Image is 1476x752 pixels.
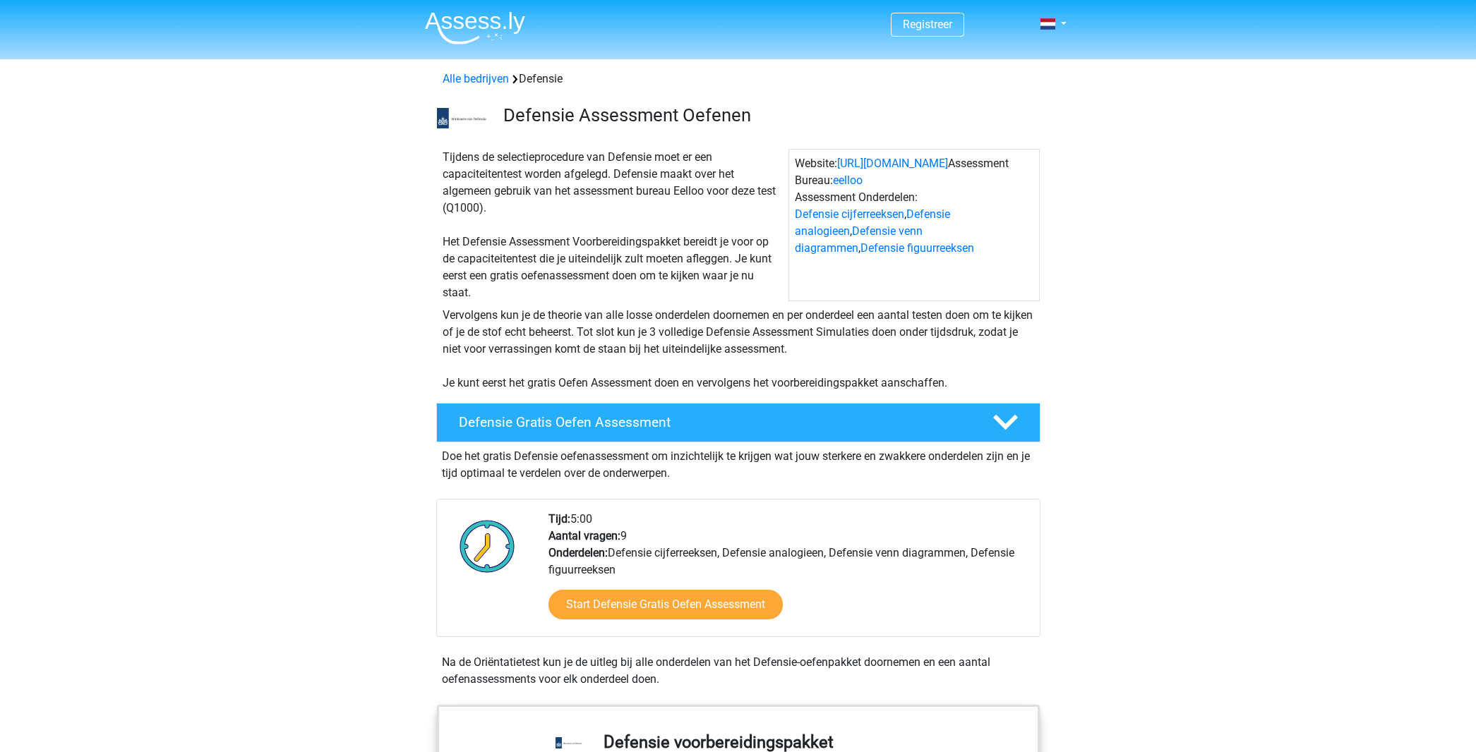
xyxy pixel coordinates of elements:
[436,442,1040,482] div: Doe het gratis Defensie oefenassessment om inzichtelijk te krijgen wat jouw sterkere en zwakkere ...
[795,207,950,238] a: Defensie analogieen
[548,512,570,526] b: Tijd:
[452,511,523,581] img: Klok
[548,546,608,559] b: Onderdelen:
[436,654,1040,688] div: Na de Oriëntatietest kun je de uitleg bij alle onderdelen van het Defensie-oefenpakket doornemen ...
[860,241,974,255] a: Defensie figuurreeksen
[795,207,904,221] a: Defensie cijferreeksen
[431,403,1046,442] a: Defensie Gratis Oefen Assessment
[443,72,509,85] a: Alle bedrijven
[437,71,1040,87] div: Defensie
[548,529,620,542] b: Aantal vragen:
[437,149,788,301] div: Tijdens de selectieprocedure van Defensie moet er een capaciteitentest worden afgelegd. Defensie ...
[503,104,1029,126] h3: Defensie Assessment Oefenen
[459,414,970,430] h4: Defensie Gratis Oefen Assessment
[795,224,923,255] a: Defensie venn diagrammen
[903,18,952,31] a: Registreer
[437,307,1040,392] div: Vervolgens kun je de theorie van alle losse onderdelen doornemen en per onderdeel een aantal test...
[548,590,783,619] a: Start Defensie Gratis Oefen Assessment
[425,11,525,44] img: Assessly
[788,149,1040,301] div: Website: Assessment Bureau: Assessment Onderdelen: , , ,
[833,174,863,187] a: eelloo
[837,157,948,170] a: [URL][DOMAIN_NAME]
[538,511,1039,636] div: 5:00 9 Defensie cijferreeksen, Defensie analogieen, Defensie venn diagrammen, Defensie figuurreeksen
